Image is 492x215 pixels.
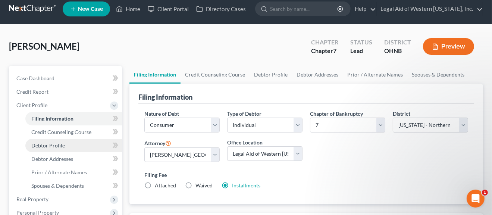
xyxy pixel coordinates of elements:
[25,125,122,139] a: Credit Counseling Course
[384,38,411,47] div: District
[232,182,260,188] a: Installments
[181,66,250,84] a: Credit Counseling Course
[35,158,41,164] button: Gif picker
[10,85,122,99] a: Credit Report
[36,4,85,9] h1: [PERSON_NAME]
[6,142,143,155] textarea: Message…
[270,2,338,16] input: Search by name...
[47,158,53,164] button: Start recording
[9,41,79,52] span: [PERSON_NAME]
[377,2,483,16] a: Legal Aid of Western [US_STATE], Inc.
[12,28,39,34] b: ECF Alert
[25,112,122,125] a: Filing Information
[407,66,469,84] a: Spouses & Dependents
[155,182,176,188] span: Attached
[467,190,485,208] iframe: Intercom live chat
[31,129,91,135] span: Credit Counseling Course
[12,27,116,130] div: : ​ When filing your case, if you receive a filing error, please double-check with the court to m...
[192,2,250,16] a: Directory Cases
[144,171,468,179] label: Filing Fee
[227,110,261,118] label: Type of Debtor
[423,38,474,55] button: Preview
[311,47,338,55] div: Chapter
[25,139,122,152] a: Debtor Profile
[6,19,143,150] div: Lindsey says…
[12,158,18,164] button: Upload attachment
[16,88,48,95] span: Credit Report
[310,110,363,118] label: Chapter of Bankruptcy
[31,115,73,122] span: Filing Information
[333,47,336,54] span: 7
[16,196,48,202] span: Real Property
[25,166,122,179] a: Prior / Alternate Names
[343,66,407,84] a: Prior / Alternate Names
[16,75,54,81] span: Case Dashboard
[25,152,122,166] a: Debtor Addresses
[384,47,411,55] div: OHNB
[36,9,72,17] p: Active 15h ago
[31,156,73,162] span: Debtor Addresses
[311,38,338,47] div: Chapter
[21,4,33,16] img: Profile image for Lindsey
[351,2,376,16] a: Help
[31,183,84,189] span: Spouses & Dependents
[131,3,144,16] div: Close
[393,110,410,118] label: District
[16,102,47,108] span: Client Profile
[350,38,372,47] div: Status
[350,47,372,55] div: Lead
[25,179,122,193] a: Spouses & Dependents
[482,190,488,196] span: 1
[250,66,292,84] a: Debtor Profile
[23,158,29,164] button: Emoji picker
[31,169,87,175] span: Prior / Alternate Names
[78,6,103,12] span: New Case
[117,3,131,17] button: Home
[128,155,140,167] button: Send a message…
[5,3,19,17] button: go back
[195,182,213,188] span: Waived
[112,2,144,16] a: Home
[144,138,171,147] label: Attorney
[227,138,263,146] label: Office Location
[144,110,179,118] label: Nature of Debt
[138,93,192,102] div: Filing Information
[129,66,181,84] a: Filing Information
[292,66,343,84] a: Debtor Addresses
[12,135,70,140] div: [PERSON_NAME] • [DATE]
[31,142,65,149] span: Debtor Profile
[10,72,122,85] a: Case Dashboard
[6,19,122,134] div: ECF Alert:​When filing your case, if you receive a filing error, please double-check with the cou...
[144,2,192,16] a: Client Portal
